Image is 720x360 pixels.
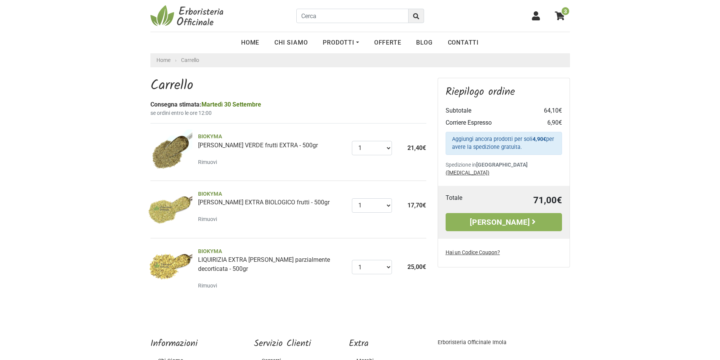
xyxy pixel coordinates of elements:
span: 3 [561,6,570,16]
td: Corriere Espresso [446,117,532,129]
b: [GEOGRAPHIC_DATA] [476,162,528,168]
div: Consegna stimata: [150,100,426,109]
input: Cerca [296,9,409,23]
span: Martedì 30 Settembre [201,101,261,108]
img: ANICE VERDE frutti EXTRA - 500gr [148,130,193,175]
img: FINOCCHIO EXTRA BIOLOGICO frutti - 500gr [148,187,193,232]
a: Home [234,35,267,50]
span: BIOKYMA [198,133,346,141]
a: Erboristeria Officinale Imola [438,339,506,346]
small: Rimuovi [198,216,217,222]
u: Hai un Codice Coupon? [446,249,500,255]
td: Subtotale [446,105,532,117]
h3: Riepilogo ordine [446,86,562,99]
span: BIOKYMA [198,190,346,198]
td: 6,90€ [532,117,562,129]
a: BIOKYMA[PERSON_NAME] EXTRA BIOLOGICO frutti - 500gr [198,190,346,206]
a: Prodotti [315,35,366,50]
span: 25,00€ [407,263,426,270]
a: BIOKYMALIQUIRIZIA EXTRA [PERSON_NAME] parzialmente decorticata - 500gr [198,247,346,273]
h5: Informazioni [150,338,216,349]
a: ([MEDICAL_DATA]) [446,170,489,176]
strong: 4,90€ [533,136,546,142]
h1: Carrello [150,78,426,94]
a: Home [156,56,170,64]
small: se ordini entro le ore 12:00 [150,109,426,117]
td: 64,10€ [532,105,562,117]
td: Totale [446,193,488,207]
a: Rimuovi [198,280,220,290]
h5: Servizio Clienti [254,338,311,349]
img: LIQUIRIZIA EXTRA radice parzialmente decorticata - 500gr [148,244,193,289]
span: BIOKYMA [198,247,346,256]
span: 17,70€ [407,202,426,209]
small: Rimuovi [198,159,217,165]
h5: Extra [349,338,400,349]
a: OFFERTE [367,35,409,50]
a: [PERSON_NAME] [446,213,562,231]
a: Chi Siamo [267,35,315,50]
a: Carrello [181,57,199,63]
label: Hai un Codice Coupon? [446,249,500,256]
div: Aggiungi ancora prodotti per soli per avere la spedizione gratuita. [446,132,562,155]
a: BIOKYMA[PERSON_NAME] VERDE frutti EXTRA - 500gr [198,133,346,149]
small: Rimuovi [198,283,217,289]
a: Rimuovi [198,157,220,167]
span: 21,40€ [407,144,426,151]
img: Erboristeria Officinale [150,5,226,27]
a: Rimuovi [198,214,220,224]
p: Spedizione in [446,161,562,177]
a: Contatti [440,35,486,50]
nav: breadcrumb [150,53,570,67]
a: 3 [551,6,570,25]
td: 71,00€ [488,193,562,207]
a: Blog [409,35,440,50]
